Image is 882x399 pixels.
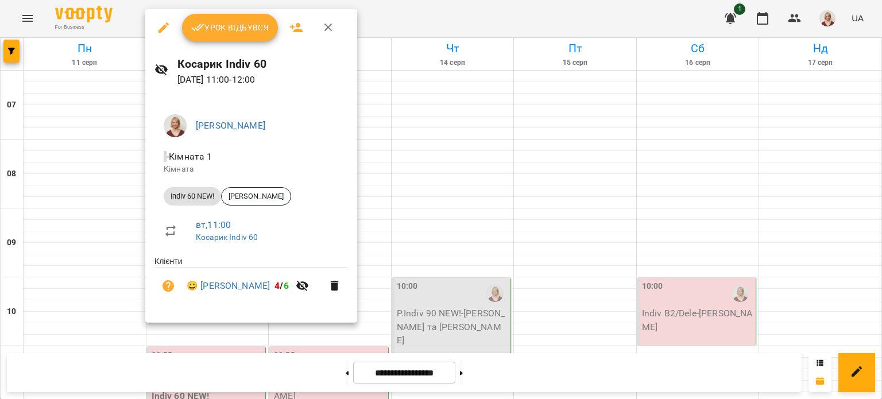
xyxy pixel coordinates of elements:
div: [PERSON_NAME] [221,187,291,206]
b: / [274,280,288,291]
a: [PERSON_NAME] [196,120,265,131]
span: 6 [284,280,289,291]
p: [DATE] 11:00 - 12:00 [177,73,349,87]
a: 😀 [PERSON_NAME] [187,279,270,293]
a: Косарик Indiv 60 [196,233,258,242]
ul: Клієнти [154,255,348,309]
p: Кімната [164,164,339,175]
span: 4 [274,280,280,291]
button: Візит ще не сплачено. Додати оплату? [154,272,182,300]
span: Урок відбувся [191,21,269,34]
h6: Косарик Indiv 60 [177,55,349,73]
span: Indiv 60 NEW! [164,191,221,202]
span: [PERSON_NAME] [222,191,291,202]
span: - Кімната 1 [164,151,215,162]
img: b6bf6b059c2aeaed886fa5ba7136607d.jpg [164,114,187,137]
a: вт , 11:00 [196,219,231,230]
button: Урок відбувся [182,14,278,41]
